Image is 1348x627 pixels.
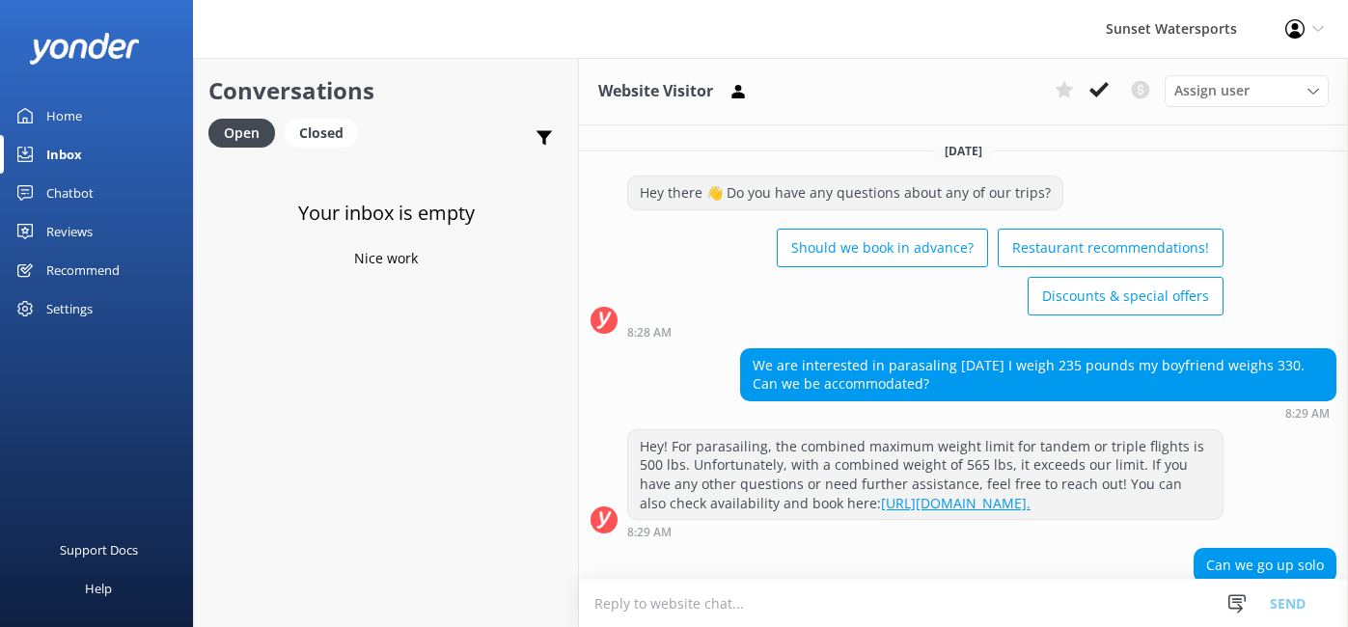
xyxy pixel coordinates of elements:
div: Hey! For parasailing, the combined maximum weight limit for tandem or triple flights is 500 lbs. ... [628,430,1223,519]
button: Restaurant recommendations! [998,229,1224,267]
strong: 8:29 AM [627,527,672,538]
h2: Conversations [208,72,564,109]
div: Hey there 👋 Do you have any questions about any of our trips? [628,177,1062,209]
button: Discounts & special offers [1028,277,1224,315]
p: Nice work [354,248,418,269]
a: [URL][DOMAIN_NAME]. [881,494,1031,512]
a: Open [208,122,285,143]
div: We are interested in parasaling [DATE] I weigh 235 pounds my boyfriend weighs 330. Can we be acco... [741,349,1335,400]
div: Reviews [46,212,93,251]
div: Can we go up solo [1195,549,1335,582]
div: Chatbot [46,174,94,212]
div: Sep 30 2025 07:28am (UTC -05:00) America/Cancun [627,325,1224,339]
img: yonder-white-logo.png [29,33,140,65]
div: Sep 30 2025 07:29am (UTC -05:00) America/Cancun [740,406,1336,420]
div: Sep 30 2025 07:29am (UTC -05:00) America/Cancun [627,525,1224,538]
span: Assign user [1174,80,1250,101]
div: Open [208,119,275,148]
div: Closed [285,119,358,148]
span: [DATE] [933,143,994,159]
div: Help [85,569,112,608]
div: Inbox [46,135,82,174]
h3: Website Visitor [598,79,713,104]
strong: 8:28 AM [627,327,672,339]
div: Settings [46,289,93,328]
a: Closed [285,122,368,143]
h3: Your inbox is empty [298,198,475,229]
div: Home [46,96,82,135]
strong: 8:29 AM [1285,408,1330,420]
button: Should we book in advance? [777,229,988,267]
div: Support Docs [60,531,138,569]
div: Assign User [1165,75,1329,106]
div: Recommend [46,251,120,289]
